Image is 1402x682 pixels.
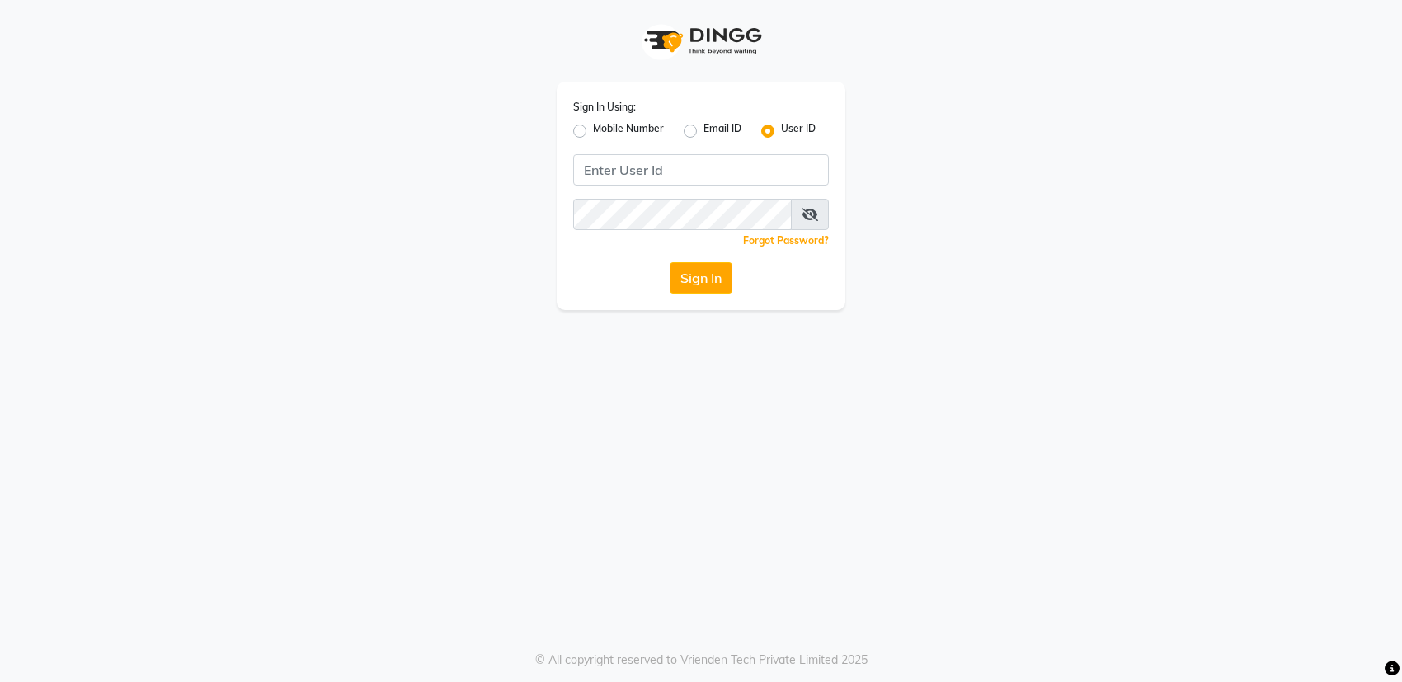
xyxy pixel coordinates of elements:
[593,121,664,141] label: Mobile Number
[573,100,636,115] label: Sign In Using:
[743,234,829,247] a: Forgot Password?
[670,262,732,294] button: Sign In
[781,121,816,141] label: User ID
[635,16,767,65] img: logo1.svg
[703,121,741,141] label: Email ID
[573,199,792,230] input: Username
[573,154,829,186] input: Username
